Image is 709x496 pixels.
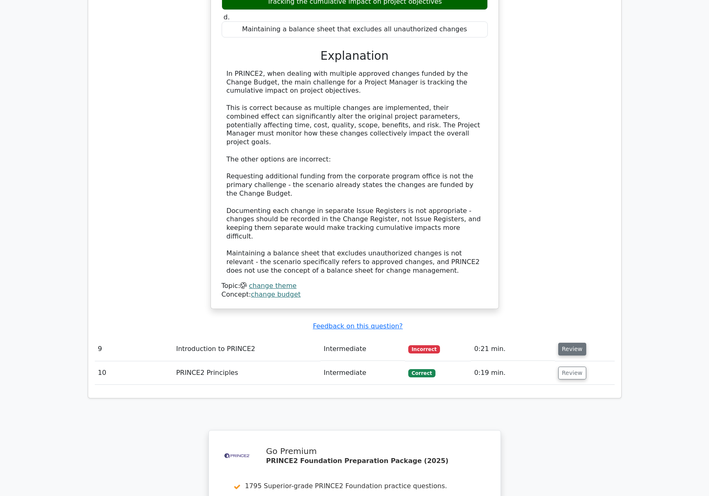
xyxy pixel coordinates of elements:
[471,361,555,385] td: 0:19 min.
[558,367,586,379] button: Review
[558,343,586,356] button: Review
[222,21,488,37] div: Maintaining a balance sheet that excludes all unauthorized changes
[95,361,173,385] td: 10
[471,337,555,361] td: 0:21 min.
[313,322,402,330] a: Feedback on this question?
[321,361,405,385] td: Intermediate
[227,70,483,275] div: In PRINCE2, when dealing with multiple approved changes funded by the Change Budget, the main cha...
[173,361,320,385] td: PRINCE2 Principles
[222,282,488,290] div: Topic:
[224,13,230,21] span: d.
[249,282,297,290] a: change theme
[408,345,440,353] span: Incorrect
[222,290,488,299] div: Concept:
[321,337,405,361] td: Intermediate
[173,337,320,361] td: Introduction to PRINCE2
[227,49,483,63] h3: Explanation
[251,290,301,298] a: change budget
[95,337,173,361] td: 9
[408,369,435,377] span: Correct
